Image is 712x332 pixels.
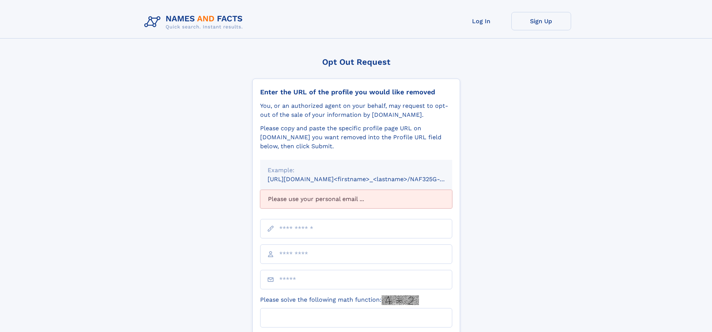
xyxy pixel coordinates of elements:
div: Opt Out Request [252,57,460,67]
img: Logo Names and Facts [141,12,249,32]
small: [URL][DOMAIN_NAME]<firstname>_<lastname>/NAF325G-xxxxxxxx [268,176,466,183]
label: Please solve the following math function: [260,295,419,305]
div: Enter the URL of the profile you would like removed [260,88,452,96]
a: Log In [451,12,511,30]
div: You, or an authorized agent on your behalf, may request to opt-out of the sale of your informatio... [260,101,452,119]
div: Example: [268,166,445,175]
a: Sign Up [511,12,571,30]
div: Please use your personal email ... [260,190,452,208]
div: Please copy and paste the specific profile page URL on [DOMAIN_NAME] you want removed into the Pr... [260,124,452,151]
